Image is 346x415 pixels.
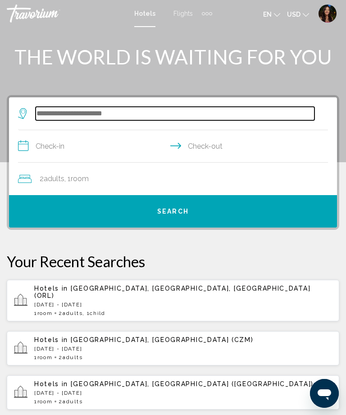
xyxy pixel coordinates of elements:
[34,285,68,292] span: Hotels in
[7,375,339,410] button: Hotels in [GEOGRAPHIC_DATA], [GEOGRAPHIC_DATA] ([GEOGRAPHIC_DATA])[DATE] - [DATE]1Room2Adults
[59,354,82,360] span: 2
[316,4,339,23] button: User Menu
[310,379,339,408] iframe: Button to launch messaging window
[37,398,53,405] span: Room
[319,5,337,23] img: 2Q==
[7,279,339,322] button: Hotels in [GEOGRAPHIC_DATA], [GEOGRAPHIC_DATA], [GEOGRAPHIC_DATA] (ORL)[DATE] - [DATE]1Room2Adult...
[263,8,280,21] button: Change language
[34,398,52,405] span: 1
[37,310,53,316] span: Room
[71,380,314,388] span: [GEOGRAPHIC_DATA], [GEOGRAPHIC_DATA] ([GEOGRAPHIC_DATA])
[34,390,332,396] p: [DATE] - [DATE]
[7,252,339,270] p: Your Recent Searches
[40,173,64,185] span: 2
[18,130,328,163] button: Check in and out dates
[34,310,52,316] span: 1
[287,8,309,21] button: Change currency
[34,380,68,388] span: Hotels in
[34,285,310,299] span: [GEOGRAPHIC_DATA], [GEOGRAPHIC_DATA], [GEOGRAPHIC_DATA] (ORL)
[63,354,82,360] span: Adults
[173,10,193,17] a: Flights
[63,310,82,316] span: Adults
[59,398,82,405] span: 2
[34,336,68,343] span: Hotels in
[7,45,339,68] h1: THE WORLD IS WAITING FOR YOU
[34,301,332,308] p: [DATE] - [DATE]
[82,310,105,316] span: , 1
[34,354,52,360] span: 1
[59,310,82,316] span: 2
[9,195,337,228] button: Search
[44,174,64,183] span: Adults
[37,354,53,360] span: Room
[263,11,272,18] span: en
[9,97,337,228] div: Search widget
[202,6,212,21] button: Extra navigation items
[71,174,89,183] span: Room
[157,208,189,215] span: Search
[63,398,82,405] span: Adults
[9,163,337,195] button: Travelers: 2 adults, 0 children
[7,5,125,23] a: Travorium
[287,11,300,18] span: USD
[64,173,89,185] span: , 1
[71,336,254,343] span: [GEOGRAPHIC_DATA], [GEOGRAPHIC_DATA] (CZM)
[7,331,339,366] button: Hotels in [GEOGRAPHIC_DATA], [GEOGRAPHIC_DATA] (CZM)[DATE] - [DATE]1Room2Adults
[34,346,332,352] p: [DATE] - [DATE]
[134,10,155,17] a: Hotels
[90,310,105,316] span: Child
